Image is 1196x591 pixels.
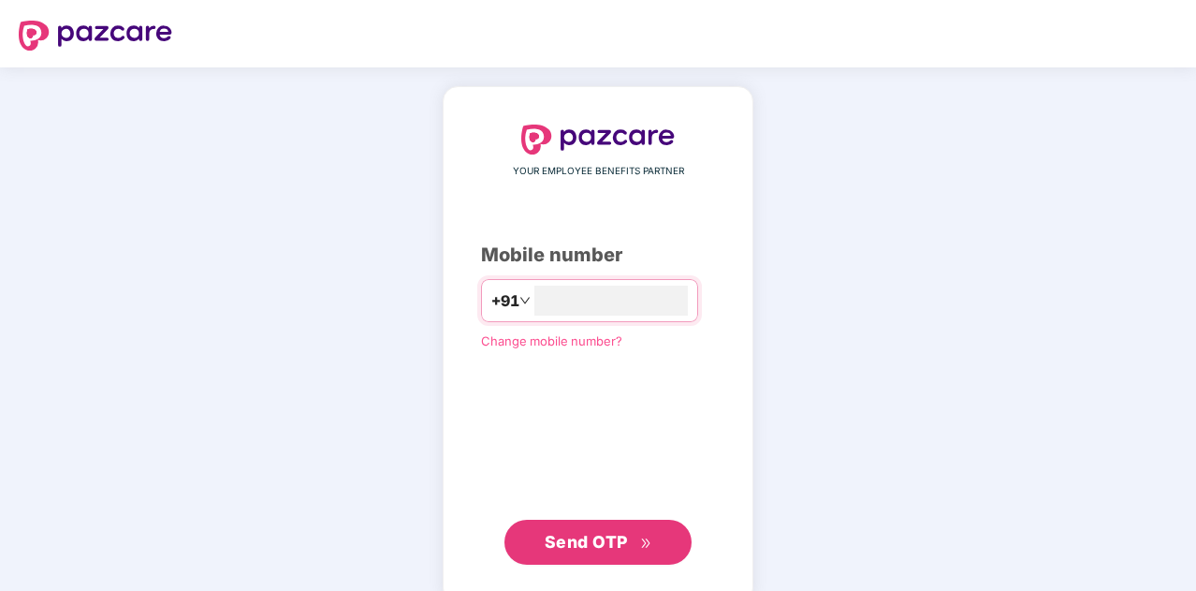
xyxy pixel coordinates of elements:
div: Mobile number [481,241,715,270]
span: down [519,295,531,306]
img: logo [521,125,675,155]
img: logo [19,21,172,51]
span: double-right [640,538,652,550]
span: YOUR EMPLOYEE BENEFITS PARTNER [513,164,684,179]
button: Send OTPdouble-right [504,520,692,565]
span: Send OTP [545,532,628,552]
span: +91 [491,289,519,313]
a: Change mobile number? [481,333,622,348]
